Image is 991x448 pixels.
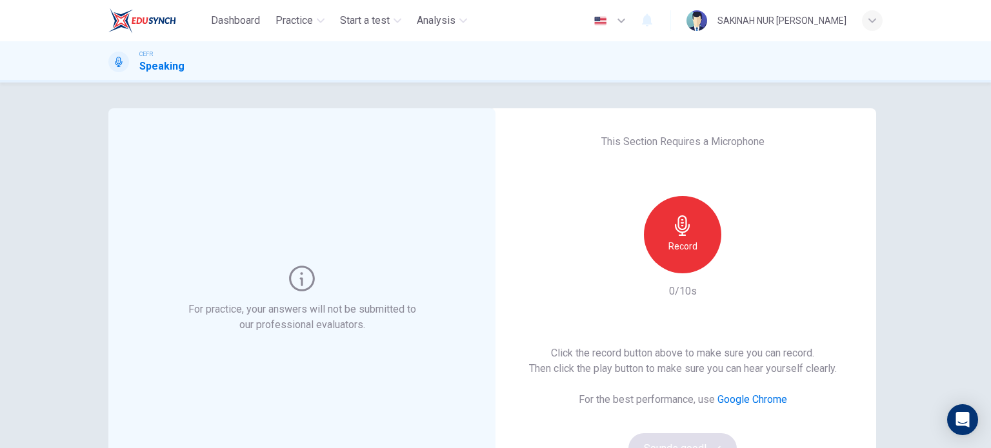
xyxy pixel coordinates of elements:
a: Google Chrome [717,393,787,405]
span: CEFR [139,50,153,59]
button: Start a test [335,9,406,32]
div: SAKINAH NUR [PERSON_NAME] [717,13,846,28]
a: EduSynch logo [108,8,206,34]
h6: This Section Requires a Microphone [601,134,765,150]
span: Dashboard [211,13,260,28]
h6: For practice, your answers will not be submitted to our professional evaluators. [186,302,419,333]
h6: Record [668,239,697,254]
h6: Click the record button above to make sure you can record. Then click the play button to make sur... [529,346,837,376]
img: EduSynch logo [108,8,176,34]
h6: For the best performance, use [579,392,787,407]
button: Record [644,196,721,273]
span: Practice [275,13,313,28]
img: Profile picture [686,10,707,31]
span: Start a test [340,13,390,28]
button: Practice [270,9,330,32]
h6: 0/10s [669,284,697,299]
button: Analysis [412,9,472,32]
button: Dashboard [206,9,265,32]
div: Open Intercom Messenger [947,404,978,435]
img: en [592,16,608,26]
span: Analysis [417,13,455,28]
h1: Speaking [139,59,185,74]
